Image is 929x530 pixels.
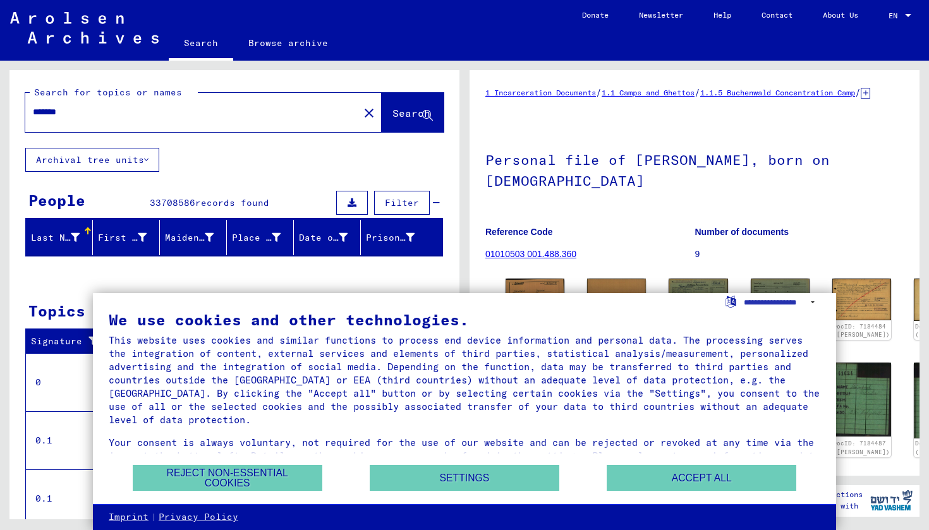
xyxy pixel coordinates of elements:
[889,11,902,20] span: EN
[93,220,160,255] mat-header-cell: First Name
[299,231,348,244] div: Date of Birth
[366,227,430,248] div: Prisoner #
[382,93,444,132] button: Search
[485,131,904,207] h1: Personal file of [PERSON_NAME], born on [DEMOGRAPHIC_DATA]
[374,191,430,215] button: Filter
[195,197,269,208] span: records found
[485,88,596,97] a: 1 Incarceration Documents
[751,279,810,321] img: 002.jpg
[832,279,891,321] img: 001.jpg
[159,511,238,524] a: Privacy Policy
[160,220,227,255] mat-header-cell: Maiden Name
[868,485,915,516] img: yv_logo.png
[596,87,602,98] span: /
[109,312,820,327] div: We use cookies and other technologies.
[26,411,113,469] td: 0.1
[602,88,695,97] a: 1.1 Camps and Ghettos
[227,220,294,255] mat-header-cell: Place of Birth
[165,227,229,248] div: Maiden Name
[169,28,233,61] a: Search
[133,465,322,491] button: Reject non-essential cookies
[109,436,820,476] div: Your consent is always voluntary, not required for the use of our website and can be rejected or ...
[607,465,796,491] button: Accept all
[506,279,564,321] img: 001.jpg
[98,231,147,244] div: First Name
[356,100,382,125] button: Clear
[833,323,890,339] a: DocID: 7184484 ([PERSON_NAME])
[695,248,904,261] p: 9
[232,227,296,248] div: Place of Birth
[232,231,281,244] div: Place of Birth
[10,12,159,44] img: Arolsen_neg.svg
[485,249,576,259] a: 01010503 001.488.360
[31,231,80,244] div: Last Name
[25,148,159,172] button: Archival tree units
[385,197,419,208] span: Filter
[26,220,93,255] mat-header-cell: Last Name
[700,88,855,97] a: 1.1.5 Buchenwald Concentration Camp
[392,107,430,119] span: Search
[28,189,85,212] div: People
[109,334,820,426] div: This website uses cookies and similar functions to process end device information and personal da...
[150,197,195,208] span: 33708586
[855,87,861,98] span: /
[98,227,162,248] div: First Name
[165,231,214,244] div: Maiden Name
[26,353,113,411] td: 0
[31,227,95,248] div: Last Name
[31,332,116,352] div: Signature
[370,465,559,491] button: Settings
[832,363,891,437] img: 001.jpg
[233,28,343,58] a: Browse archive
[695,227,789,237] b: Number of documents
[28,299,85,322] div: Topics
[361,105,377,121] mat-icon: close
[109,511,149,524] a: Imprint
[669,279,727,320] img: 001.jpg
[299,227,363,248] div: Date of Birth
[366,231,415,244] div: Prisoner #
[31,335,103,348] div: Signature
[34,87,182,98] mat-label: Search for topics or names
[26,469,113,527] td: 0.1
[361,220,442,255] mat-header-cell: Prisoner #
[294,220,361,255] mat-header-cell: Date of Birth
[485,227,553,237] b: Reference Code
[695,87,700,98] span: /
[833,440,890,455] a: DocID: 7184487 ([PERSON_NAME])
[587,279,646,321] img: 002.jpg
